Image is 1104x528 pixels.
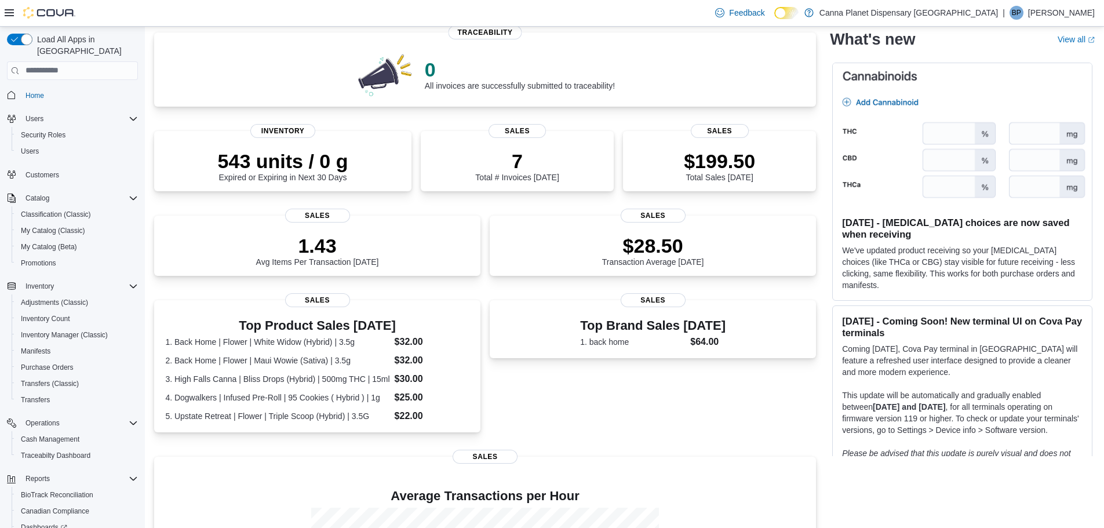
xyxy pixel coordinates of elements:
[16,393,138,407] span: Transfers
[21,167,138,182] span: Customers
[21,435,79,444] span: Cash Management
[12,431,143,447] button: Cash Management
[395,335,469,349] dd: $32.00
[621,209,686,223] span: Sales
[691,124,749,138] span: Sales
[12,294,143,311] button: Adjustments (Classic)
[16,432,138,446] span: Cash Management
[12,503,143,519] button: Canadian Compliance
[16,432,84,446] a: Cash Management
[12,359,143,376] button: Purchase Orders
[21,210,91,219] span: Classification (Classic)
[842,343,1083,378] p: Coming [DATE], Cova Pay terminal in [GEOGRAPHIC_DATA] will feature a refreshed user interface des...
[16,128,138,142] span: Security Roles
[711,1,769,24] a: Feedback
[16,128,70,142] a: Security Roles
[16,344,138,358] span: Manifests
[21,279,59,293] button: Inventory
[21,314,70,323] span: Inventory Count
[165,410,389,422] dt: 5. Upstate Retreat | Flower | Triple Scoop (Hybrid) | 3.5G
[2,278,143,294] button: Inventory
[395,354,469,367] dd: $32.00
[16,504,94,518] a: Canadian Compliance
[32,34,138,57] span: Load All Apps in [GEOGRAPHIC_DATA]
[425,58,615,81] p: 0
[489,124,546,138] span: Sales
[2,166,143,183] button: Customers
[21,226,85,235] span: My Catalog (Classic)
[16,393,54,407] a: Transfers
[12,447,143,464] button: Traceabilty Dashboard
[684,150,755,182] div: Total Sales [DATE]
[21,258,56,268] span: Promotions
[21,89,49,103] a: Home
[1010,6,1023,20] div: Binal Patel
[16,296,93,309] a: Adjustments (Classic)
[830,30,915,49] h2: What's new
[475,150,559,182] div: Total # Invoices [DATE]
[2,190,143,206] button: Catalog
[218,150,348,173] p: 543 units / 0 g
[425,58,615,90] div: All invoices are successfully submitted to traceability!
[21,330,108,340] span: Inventory Manager (Classic)
[25,194,49,203] span: Catalog
[16,207,138,221] span: Classification (Classic)
[2,471,143,487] button: Reports
[690,335,726,349] dd: $64.00
[449,26,522,39] span: Traceability
[453,450,518,464] span: Sales
[21,379,79,388] span: Transfers (Classic)
[16,224,90,238] a: My Catalog (Classic)
[21,490,93,500] span: BioTrack Reconciliation
[16,296,138,309] span: Adjustments (Classic)
[602,234,704,257] p: $28.50
[12,206,143,223] button: Classification (Classic)
[2,111,143,127] button: Users
[16,377,83,391] a: Transfers (Classic)
[25,91,44,100] span: Home
[16,240,138,254] span: My Catalog (Beta)
[12,487,143,503] button: BioTrack Reconciliation
[1028,6,1095,20] p: [PERSON_NAME]
[842,217,1083,240] h3: [DATE] - [MEDICAL_DATA] choices are now saved when receiving
[12,143,143,159] button: Users
[16,361,138,374] span: Purchase Orders
[355,51,416,97] img: 0
[21,395,50,405] span: Transfers
[12,223,143,239] button: My Catalog (Classic)
[873,402,945,412] strong: [DATE] and [DATE]
[395,409,469,423] dd: $22.00
[16,504,138,518] span: Canadian Compliance
[16,488,138,502] span: BioTrack Reconciliation
[1012,6,1021,20] span: BP
[621,293,686,307] span: Sales
[16,377,138,391] span: Transfers (Classic)
[12,255,143,271] button: Promotions
[165,392,389,403] dt: 4. Dogwalkers | Infused Pre-Roll | 95 Cookies ( Hybrid ) | 1g
[842,389,1083,436] p: This update will be automatically and gradually enabled between , for all terminals operating on ...
[25,170,59,180] span: Customers
[21,279,138,293] span: Inventory
[23,7,75,19] img: Cova
[163,489,807,503] h4: Average Transactions per Hour
[12,392,143,408] button: Transfers
[16,361,78,374] a: Purchase Orders
[16,312,138,326] span: Inventory Count
[395,372,469,386] dd: $30.00
[16,328,112,342] a: Inventory Manager (Classic)
[21,147,39,156] span: Users
[21,112,138,126] span: Users
[12,376,143,392] button: Transfers (Classic)
[256,234,379,267] div: Avg Items Per Transaction [DATE]
[21,191,54,205] button: Catalog
[21,451,90,460] span: Traceabilty Dashboard
[218,150,348,182] div: Expired or Expiring in Next 30 Days
[1088,37,1095,43] svg: External link
[21,130,65,140] span: Security Roles
[16,344,55,358] a: Manifests
[165,355,389,366] dt: 2. Back Home | Flower | Maui Wowie (Sativa) | 3.5g
[21,298,88,307] span: Adjustments (Classic)
[1003,6,1005,20] p: |
[16,240,82,254] a: My Catalog (Beta)
[774,7,799,19] input: Dark Mode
